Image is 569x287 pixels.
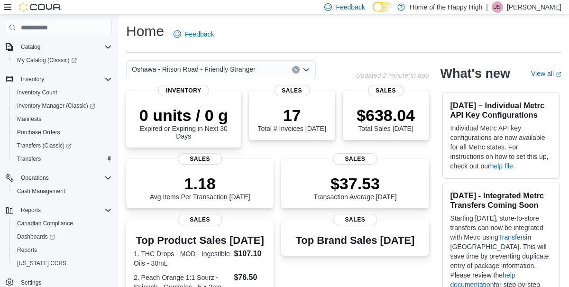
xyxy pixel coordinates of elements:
button: Inventory Count [9,86,116,99]
span: Dashboards [13,231,112,242]
span: Sales [333,153,377,165]
span: Canadian Compliance [13,218,112,229]
span: Transfers (Classic) [13,140,112,151]
a: Feedback [170,25,218,44]
span: My Catalog (Classic) [13,55,112,66]
span: Feedback [185,29,214,39]
span: Reports [17,246,37,254]
button: Open list of options [303,66,310,74]
h3: [DATE] - Integrated Metrc Transfers Coming Soon [450,191,551,210]
button: Canadian Compliance [9,217,116,230]
span: Operations [21,174,49,182]
button: Reports [17,204,45,216]
p: 17 [257,106,326,125]
div: Jessica Sproul [492,1,503,13]
button: Catalog [2,40,116,54]
button: Manifests [9,112,116,126]
p: Individual Metrc API key configurations are now available for all Metrc states. For instructions ... [450,123,551,171]
dt: 1. THC Drops - MOD - Ingestible Oils - 30mL [134,249,230,268]
div: Total Sales [DATE] [357,106,415,132]
a: Transfers (Classic) [13,140,75,151]
span: Operations [17,172,112,184]
button: Operations [17,172,53,184]
span: Dashboards [17,233,55,241]
a: My Catalog (Classic) [13,55,81,66]
button: Cash Management [9,185,116,198]
a: Reports [13,244,41,256]
div: Transaction Average [DATE] [313,174,397,201]
button: Clear input [292,66,300,74]
span: Reports [21,206,41,214]
span: Manifests [17,115,41,123]
a: [US_STATE] CCRS [13,258,70,269]
span: Inventory Manager (Classic) [13,100,112,111]
span: Settings [21,279,41,287]
a: help file [490,162,513,170]
h3: Top Product Sales [DATE] [134,235,266,246]
span: Manifests [13,113,112,125]
dd: $76.50 [234,272,266,283]
span: Purchase Orders [17,129,60,136]
a: Inventory Count [13,87,61,98]
h1: Home [126,22,164,41]
span: Inventory [17,74,112,85]
span: Sales [333,214,377,225]
a: View allExternal link [531,70,561,77]
button: Reports [2,204,116,217]
span: Catalog [17,41,112,53]
p: Home of the Happy High [410,1,482,13]
a: Canadian Compliance [13,218,77,229]
a: Transfers (Classic) [9,139,116,152]
div: Expired or Expiring in Next 30 Days [134,106,234,140]
a: Cash Management [13,185,69,197]
span: Washington CCRS [13,258,112,269]
p: 1.18 [150,174,250,193]
p: $638.04 [357,106,415,125]
span: Cash Management [13,185,112,197]
span: Sales [368,85,404,96]
span: Transfers [13,153,112,165]
p: 0 units / 0 g [134,106,234,125]
h2: What's new [441,66,510,81]
span: Canadian Compliance [17,220,73,227]
span: Inventory Count [17,89,57,96]
span: Sales [178,214,222,225]
a: Manifests [13,113,45,125]
button: [US_STATE] CCRS [9,257,116,270]
a: Purchase Orders [13,127,64,138]
span: Inventory Count [13,87,112,98]
div: Total # Invoices [DATE] [257,106,326,132]
p: $37.53 [313,174,397,193]
span: Cash Management [17,187,65,195]
a: Inventory Manager (Classic) [13,100,99,111]
button: Inventory [2,73,116,86]
img: Cova [19,2,62,12]
p: | [486,1,488,13]
dd: $107.10 [234,248,266,259]
span: Feedback [336,2,365,12]
button: Purchase Orders [9,126,116,139]
input: Dark Mode [373,2,393,12]
span: Transfers (Classic) [17,142,72,149]
p: [PERSON_NAME] [507,1,561,13]
span: Oshawa - Ritson Road - Friendly Stranger [132,64,256,75]
a: Dashboards [13,231,59,242]
a: My Catalog (Classic) [9,54,116,67]
h3: [DATE] – Individual Metrc API Key Configurations [450,101,551,120]
a: Transfers [498,233,526,241]
span: Sales [178,153,222,165]
button: Reports [9,243,116,257]
span: Transfers [17,155,41,163]
span: My Catalog (Classic) [17,56,77,64]
span: Purchase Orders [13,127,112,138]
a: Dashboards [9,230,116,243]
span: Inventory Manager (Classic) [17,102,95,110]
span: Reports [17,204,112,216]
span: Sales [274,85,310,96]
a: Inventory Manager (Classic) [9,99,116,112]
div: Avg Items Per Transaction [DATE] [150,174,250,201]
p: Updated 2 minute(s) ago [356,72,429,79]
span: Inventory [158,85,209,96]
span: Reports [13,244,112,256]
svg: External link [556,72,561,77]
